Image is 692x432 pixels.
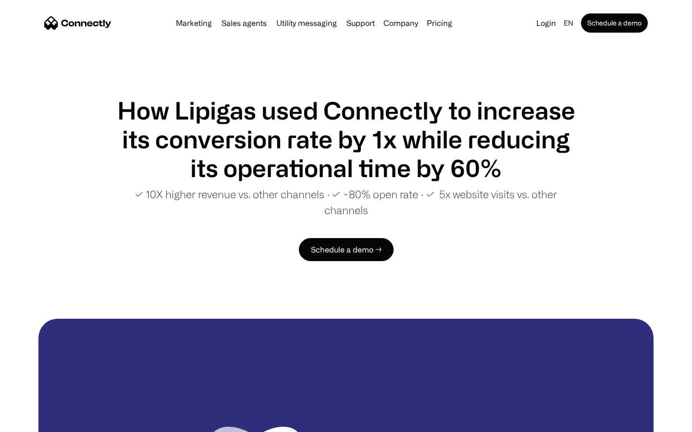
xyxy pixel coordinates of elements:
h1: How Lipigas used Connectly to increase its conversion rate by 1x while reducing its operational t... [115,96,577,182]
p: ✓ 10X higher revenue vs. other channels ∙ ✓ ~80% open rate ∙ ✓ 5x website visits vs. other channels [115,186,577,218]
a: Schedule a demo → [299,238,394,261]
aside: Language selected: English [10,414,58,429]
a: Marketing [172,19,216,27]
a: Login [532,16,560,30]
a: Sales agents [218,19,271,27]
div: en [564,16,573,30]
a: Pricing [423,19,456,27]
ul: Language list [19,415,58,429]
a: Support [343,19,379,27]
div: Company [383,16,418,30]
a: Schedule a demo [581,13,648,33]
a: Utility messaging [272,19,341,27]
